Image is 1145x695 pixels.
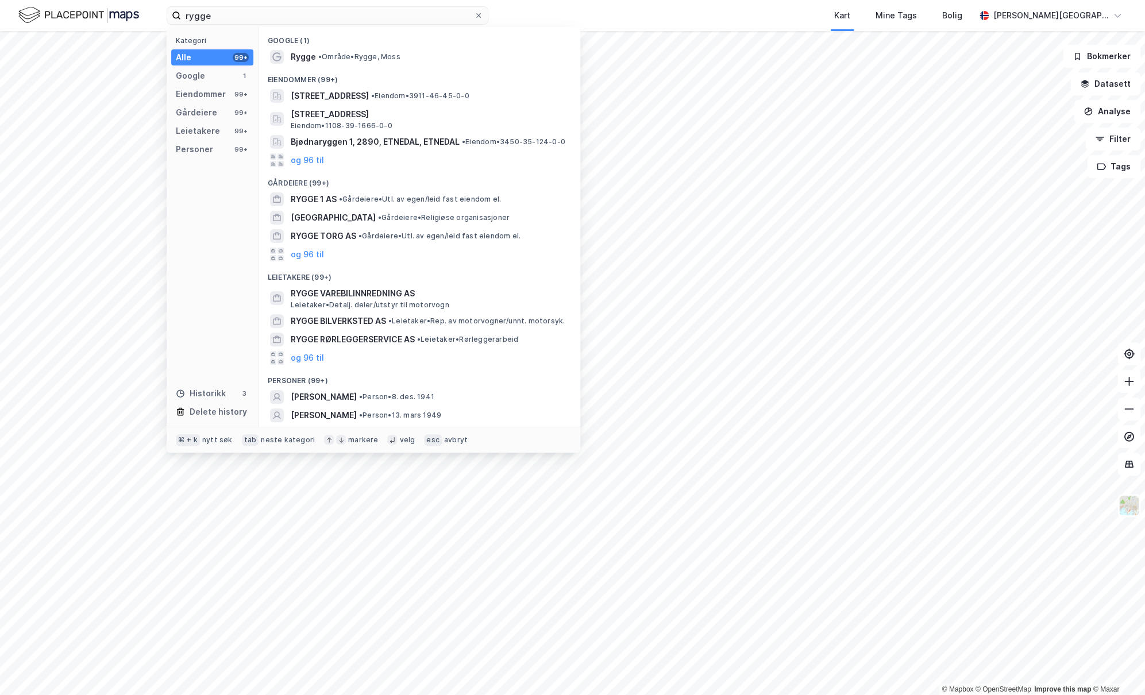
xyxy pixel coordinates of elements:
[388,316,565,326] span: Leietaker • Rep. av motorvogner/unnt. motorsyk.
[176,387,226,400] div: Historikk
[339,195,501,204] span: Gårdeiere • Utl. av egen/leid fast eiendom el.
[876,9,917,22] div: Mine Tags
[424,434,442,446] div: esc
[291,229,356,243] span: RYGGE TORG AS
[291,300,449,310] span: Leietaker • Detalj. deler/utstyr til motorvogn
[359,392,434,401] span: Person • 8. des. 1941
[348,435,378,445] div: markere
[993,9,1108,22] div: [PERSON_NAME][GEOGRAPHIC_DATA]
[417,335,421,343] span: •
[291,390,357,404] span: [PERSON_NAME]
[942,685,973,693] a: Mapbox
[371,91,469,101] span: Eiendom • 3911-46-45-0-0
[291,153,324,167] button: og 96 til
[202,435,233,445] div: nytt søk
[259,27,580,48] div: Google (1)
[359,411,441,420] span: Person • 13. mars 1949
[291,333,415,346] span: RYGGE RØRLEGGERSERVICE AS
[176,36,253,45] div: Kategori
[259,264,580,284] div: Leietakere (99+)
[242,434,259,446] div: tab
[942,9,962,22] div: Bolig
[1074,100,1140,123] button: Analyse
[181,7,474,24] input: Søk på adresse, matrikkel, gårdeiere, leietakere eller personer
[240,71,249,80] div: 1
[444,435,468,445] div: avbryt
[176,51,191,64] div: Alle
[291,135,460,149] span: Bjødnaryggen 1, 2890, ETNEDAL, ETNEDAL
[291,248,324,261] button: og 96 til
[339,195,342,203] span: •
[1034,685,1091,693] a: Improve this map
[378,213,381,222] span: •
[291,314,386,328] span: RYGGE BILVERKSTED AS
[291,211,376,225] span: [GEOGRAPHIC_DATA]
[462,137,465,146] span: •
[318,52,322,61] span: •
[291,287,566,300] span: RYGGE VAREBILINNREDNING AS
[259,367,580,388] div: Personer (99+)
[834,9,850,22] div: Kart
[190,405,247,419] div: Delete history
[233,53,249,62] div: 99+
[371,91,375,100] span: •
[233,108,249,117] div: 99+
[233,126,249,136] div: 99+
[259,66,580,87] div: Eiendommer (99+)
[1088,640,1145,695] div: Kontrollprogram for chat
[240,389,249,398] div: 3
[233,145,249,154] div: 99+
[1085,128,1140,150] button: Filter
[359,392,363,401] span: •
[417,335,518,344] span: Leietaker • Rørleggerarbeid
[176,106,217,119] div: Gårdeiere
[291,351,324,365] button: og 96 til
[176,87,226,101] div: Eiendommer
[291,50,316,64] span: Rygge
[976,685,1031,693] a: OpenStreetMap
[1063,45,1140,68] button: Bokmerker
[462,137,565,146] span: Eiendom • 3450-35-124-0-0
[378,213,510,222] span: Gårdeiere • Religiøse organisasjoner
[176,124,220,138] div: Leietakere
[291,408,357,422] span: [PERSON_NAME]
[358,231,521,241] span: Gårdeiere • Utl. av egen/leid fast eiendom el.
[259,169,580,190] div: Gårdeiere (99+)
[261,435,315,445] div: neste kategori
[291,107,566,121] span: [STREET_ADDRESS]
[1070,72,1140,95] button: Datasett
[1088,640,1145,695] iframe: Chat Widget
[176,434,200,446] div: ⌘ + k
[18,5,139,25] img: logo.f888ab2527a4732fd821a326f86c7f29.svg
[358,231,362,240] span: •
[359,411,363,419] span: •
[291,192,337,206] span: RYGGE 1 AS
[176,69,205,83] div: Google
[233,90,249,99] div: 99+
[1087,155,1140,178] button: Tags
[1118,495,1140,516] img: Z
[291,121,392,130] span: Eiendom • 1108-39-1666-0-0
[176,142,213,156] div: Personer
[388,316,392,325] span: •
[291,89,369,103] span: [STREET_ADDRESS]
[399,435,415,445] div: velg
[318,52,400,61] span: Område • Rygge, Moss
